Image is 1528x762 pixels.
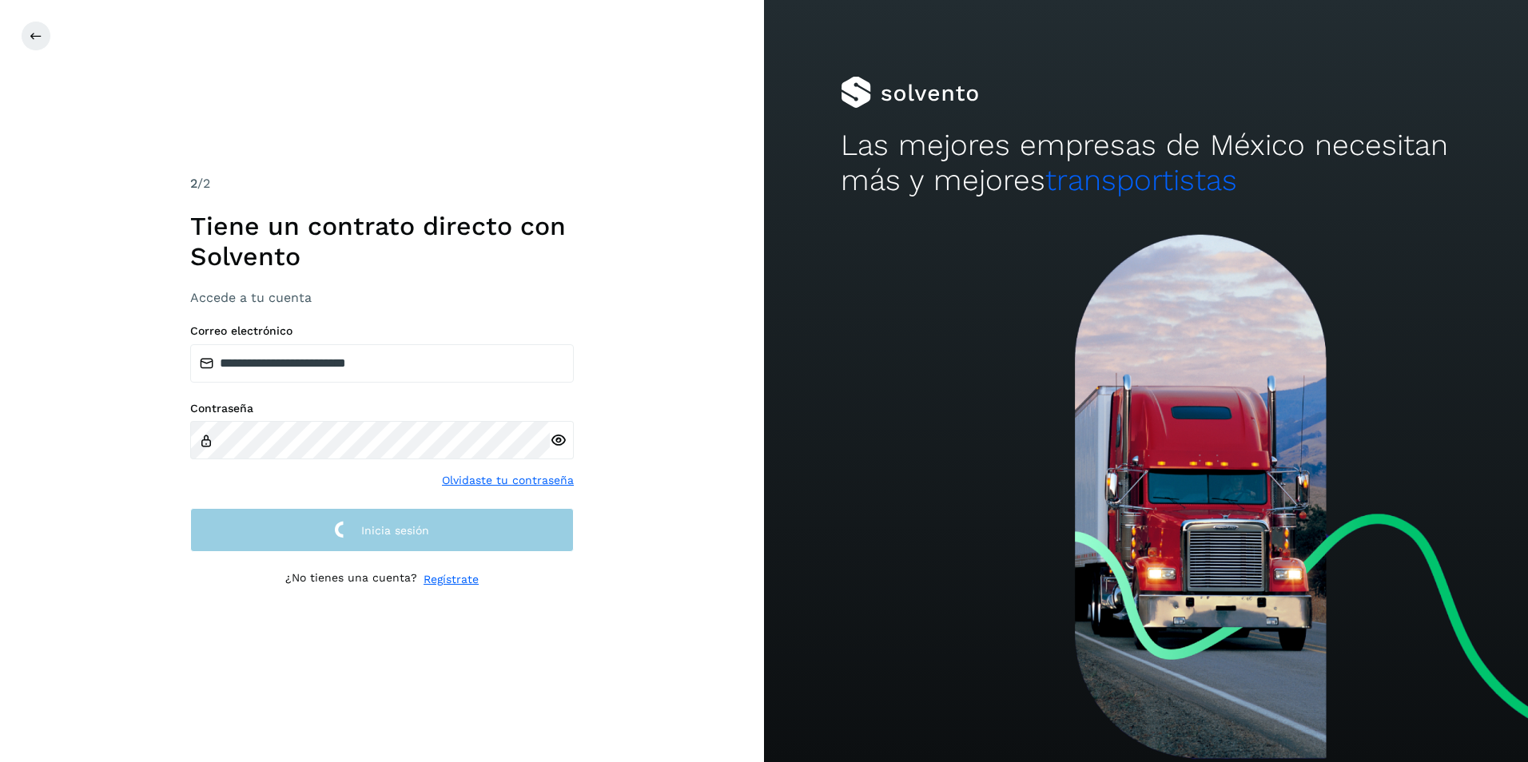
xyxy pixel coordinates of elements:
span: transportistas [1045,163,1237,197]
h1: Tiene un contrato directo con Solvento [190,211,574,272]
label: Contraseña [190,402,574,415]
a: Regístrate [424,571,479,588]
p: ¿No tienes una cuenta? [285,571,417,588]
h3: Accede a tu cuenta [190,290,574,305]
button: Inicia sesión [190,508,574,552]
a: Olvidaste tu contraseña [442,472,574,489]
h2: Las mejores empresas de México necesitan más y mejores [841,128,1452,199]
span: Inicia sesión [361,525,429,536]
label: Correo electrónico [190,324,574,338]
span: 2 [190,176,197,191]
div: /2 [190,174,574,193]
